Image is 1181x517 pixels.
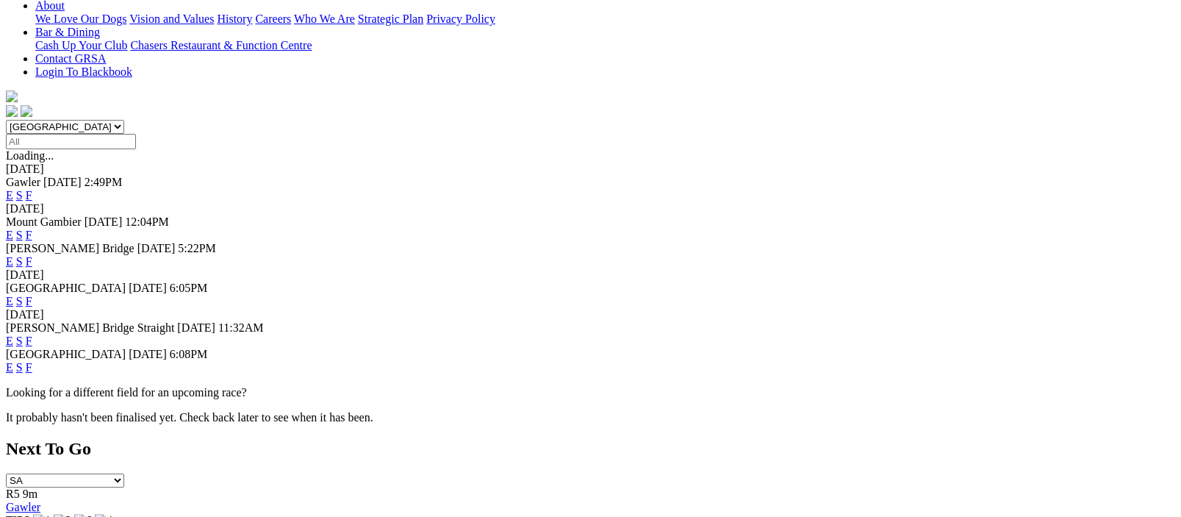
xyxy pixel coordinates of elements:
[6,176,40,188] span: Gawler
[35,65,132,78] a: Login To Blackbook
[6,134,136,149] input: Select date
[6,282,126,294] span: [GEOGRAPHIC_DATA]
[255,13,291,25] a: Careers
[6,501,40,513] a: Gawler
[6,411,373,424] partial: It probably hasn't been finalised yet. Check back later to see when it has been.
[137,242,176,254] span: [DATE]
[6,163,1175,176] div: [DATE]
[177,321,215,334] span: [DATE]
[23,488,37,500] span: 9m
[6,255,13,268] a: E
[6,242,134,254] span: [PERSON_NAME] Bridge
[217,13,252,25] a: History
[16,255,23,268] a: S
[43,176,82,188] span: [DATE]
[6,229,13,241] a: E
[26,335,32,347] a: F
[129,348,167,360] span: [DATE]
[6,149,54,162] span: Loading...
[358,13,423,25] a: Strategic Plan
[129,13,214,25] a: Vision and Values
[170,282,208,294] span: 6:05PM
[6,105,18,117] img: facebook.svg
[6,488,20,500] span: R5
[178,242,216,254] span: 5:22PM
[26,229,32,241] a: F
[26,189,32,202] a: F
[6,189,13,202] a: E
[35,52,106,65] a: Contact GRSA
[26,295,32,307] a: F
[6,439,1175,459] h2: Next To Go
[6,202,1175,215] div: [DATE]
[125,215,169,228] span: 12:04PM
[6,295,13,307] a: E
[35,26,100,38] a: Bar & Dining
[6,308,1175,321] div: [DATE]
[16,189,23,202] a: S
[294,13,355,25] a: Who We Are
[85,215,123,228] span: [DATE]
[16,361,23,374] a: S
[35,13,1175,26] div: About
[35,13,126,25] a: We Love Our Dogs
[426,13,495,25] a: Privacy Policy
[6,321,174,334] span: [PERSON_NAME] Bridge Straight
[26,361,32,374] a: F
[26,255,32,268] a: F
[130,39,312,51] a: Chasers Restaurant & Function Centre
[6,268,1175,282] div: [DATE]
[16,295,23,307] a: S
[16,335,23,347] a: S
[35,39,1175,52] div: Bar & Dining
[6,215,82,228] span: Mount Gambier
[35,39,127,51] a: Cash Up Your Club
[85,176,123,188] span: 2:49PM
[170,348,208,360] span: 6:08PM
[6,386,1175,399] p: Looking for a different field for an upcoming race?
[218,321,264,334] span: 11:32AM
[6,335,13,347] a: E
[129,282,167,294] span: [DATE]
[16,229,23,241] a: S
[21,105,32,117] img: twitter.svg
[6,90,18,102] img: logo-grsa-white.png
[6,361,13,374] a: E
[6,348,126,360] span: [GEOGRAPHIC_DATA]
